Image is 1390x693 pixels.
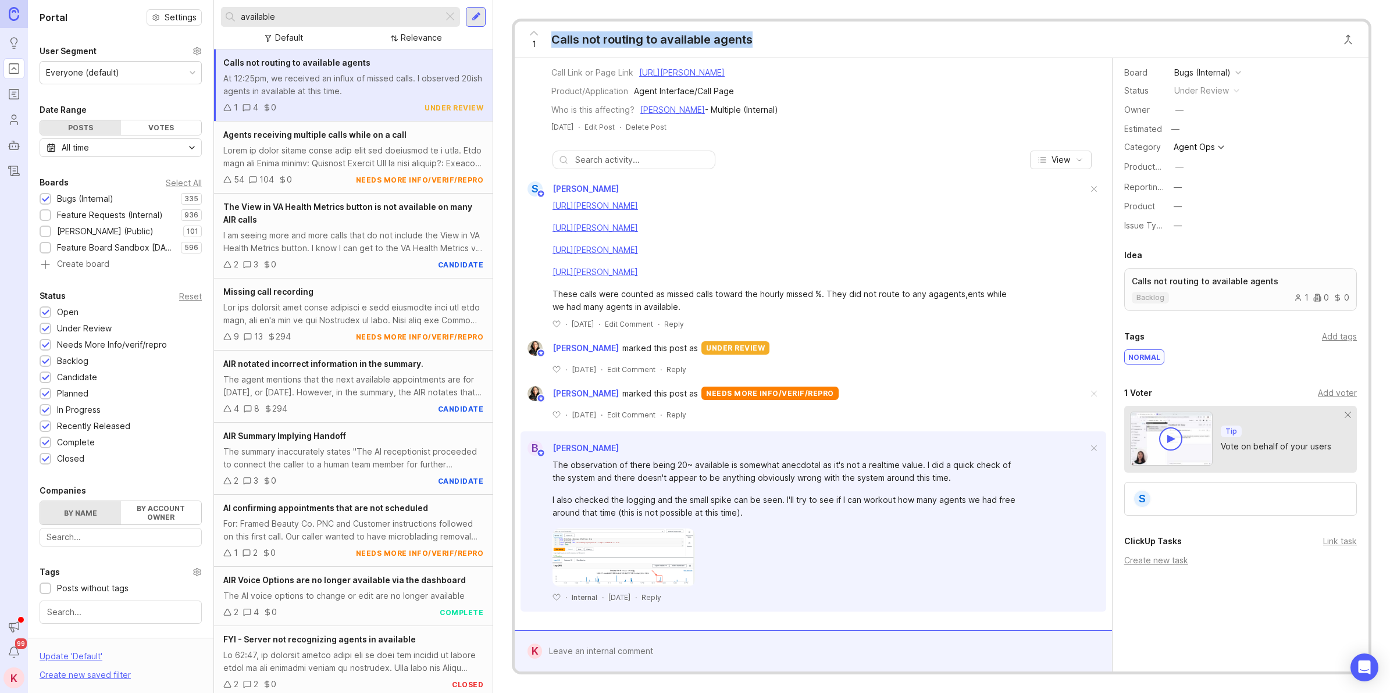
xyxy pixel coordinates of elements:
[1124,103,1165,116] div: Owner
[639,67,725,77] a: [URL][PERSON_NAME]
[551,66,633,79] div: Call Link or Page Link
[521,341,622,356] a: Ysabelle Eugenio[PERSON_NAME]
[553,245,638,255] a: [URL][PERSON_NAME]
[598,319,600,329] div: ·
[1124,84,1165,97] div: Status
[425,103,483,113] div: under review
[234,330,239,343] div: 9
[40,501,121,524] label: By name
[223,517,483,543] div: For: Framed Beauty Co. PNC and Customer instructions followed on this first call. Our caller want...
[1124,268,1357,311] a: Calls not routing to available agentsbacklog100
[183,143,201,152] svg: toggle icon
[553,184,619,194] span: [PERSON_NAME]
[1174,200,1182,213] div: —
[1124,386,1152,400] div: 1 Voter
[551,31,753,48] div: Calls not routing to available agents
[234,402,239,415] div: 4
[223,287,313,297] span: Missing call recording
[1132,276,1349,287] p: Calls not routing to available agents
[565,365,567,374] div: ·
[223,590,483,602] div: The AI voice options to change or edit are no longer available
[537,348,546,357] img: member badge
[1174,66,1231,79] div: Bugs (Internal)
[438,260,484,270] div: candidate
[452,680,483,690] div: closed
[46,66,119,79] div: Everyone (default)
[640,103,778,116] div: - Multiple (Internal)
[584,122,615,132] div: Edit Post
[272,402,287,415] div: 294
[622,342,698,355] span: marked this post as
[214,567,493,626] a: AIR Voice Options are no longer available via the dashboardThe AI voice options to change or edit...
[660,410,662,420] div: ·
[223,503,428,513] span: AI confirming appointments that are not scheduled
[3,33,24,53] a: Ideas
[553,494,1018,519] div: I also checked the logging and the small spike can be seen. I'll try to see if I can workout how ...
[1055,51,1099,60] a: Configure
[608,593,630,602] time: [DATE]
[40,289,66,303] div: Status
[1313,294,1329,302] div: 0
[601,365,603,374] div: ·
[1052,154,1070,166] span: View
[254,606,259,619] div: 4
[40,120,121,135] div: Posts
[57,322,112,335] div: Under Review
[3,84,24,105] a: Roadmaps
[1124,141,1165,153] div: Category
[187,227,198,236] p: 101
[234,173,244,186] div: 54
[1124,220,1167,230] label: Issue Type
[1350,653,1378,681] div: Open Intercom Messenger
[551,122,573,132] a: [DATE]
[275,31,303,44] div: Default
[658,319,660,329] div: ·
[254,258,258,271] div: 3
[57,582,129,595] div: Posts without tags
[553,342,619,355] span: [PERSON_NAME]
[57,420,130,433] div: Recently Released
[1124,248,1142,262] div: Idea
[619,122,621,132] div: ·
[3,616,24,637] button: Announcements
[121,120,202,135] div: Votes
[40,260,202,270] a: Create board
[553,288,1018,313] div: These calls were counted as missed calls toward the hourly missed %. They did not route to any ag...
[664,319,684,329] div: Reply
[271,101,276,114] div: 0
[1130,412,1213,466] img: video-thumbnail-vote-d41b83416815613422e2ca741bf692cc.jpg
[553,443,619,453] span: [PERSON_NAME]
[575,153,709,166] input: Search activity...
[532,38,536,51] span: 1
[223,202,472,224] span: The View in VA Health Metrics button is not available on many AIR calls
[223,634,416,644] span: FYI - Server not recognizing agents in available
[253,546,258,559] div: 2
[528,341,543,356] img: Ysabelle Eugenio
[521,441,619,456] a: B[PERSON_NAME]
[271,258,276,271] div: 0
[521,386,622,401] a: Ysabelle Eugenio[PERSON_NAME]
[3,135,24,156] a: Autopilot
[1294,294,1309,302] div: 1
[607,365,655,374] div: Edit Comment
[565,410,567,420] div: ·
[1124,182,1186,192] label: Reporting Team
[356,548,484,558] div: needs more info/verif/repro
[121,501,202,524] label: By account owner
[401,31,442,44] div: Relevance
[1172,159,1187,174] button: ProductboardID
[57,452,84,465] div: Closed
[57,436,95,449] div: Complete
[214,423,493,495] a: AIR Summary Implying HandoffThe summary inaccurately states "The AI receptionist proceeded to con...
[3,642,24,663] button: Notifications
[1174,143,1215,151] div: Agent Ops
[214,49,493,122] a: Calls not routing to available agentsAt 12:25pm, we received an influx of missed calls. I observe...
[1175,103,1184,116] div: —
[47,606,194,619] input: Search...
[254,678,258,691] div: 2
[528,441,543,456] div: B
[626,122,667,132] div: Delete Post
[1174,219,1182,232] div: —
[440,608,483,617] div: complete
[147,9,202,26] a: Settings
